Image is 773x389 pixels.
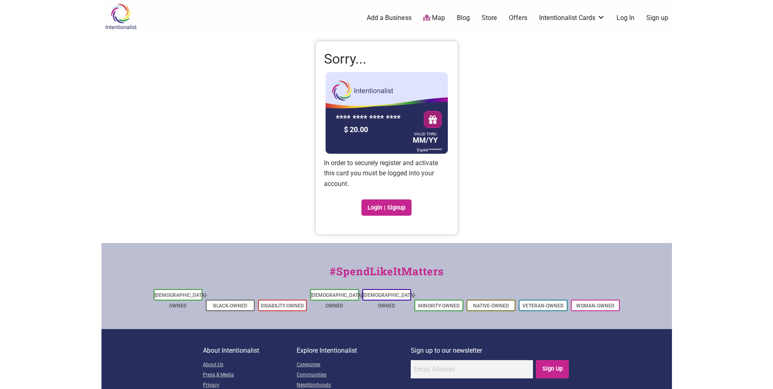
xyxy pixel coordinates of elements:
[646,13,668,22] a: Sign up
[203,370,297,380] a: Press & Media
[617,13,634,22] a: Log In
[418,303,460,309] a: Minority-Owned
[342,123,411,136] div: $ 20.00
[297,360,411,370] a: Categories
[411,360,533,378] input: Email Address
[539,13,605,22] a: Intentionalist Cards
[101,3,140,30] img: Intentionalist
[411,133,440,146] div: MM/YY
[324,49,449,69] h1: Sorry...
[576,303,614,309] a: Woman-Owned
[261,303,304,309] a: Disability-Owned
[203,345,297,356] p: About Intentionalist
[473,303,509,309] a: Native-Owned
[297,370,411,380] a: Communities
[324,158,449,189] p: In order to securely register and activate this card you must be logged into your account.
[413,133,438,135] div: VALID THRU
[482,13,497,22] a: Store
[203,360,297,370] a: About Us
[522,303,564,309] a: Veteran-Owned
[101,263,672,287] div: #SpendLikeItMatters
[213,303,247,309] a: Black-Owned
[423,13,445,23] a: Map
[297,345,411,356] p: Explore Intentionalist
[154,292,207,309] a: [DEMOGRAPHIC_DATA]-Owned
[536,360,569,378] input: Sign Up
[457,13,470,22] a: Blog
[361,199,412,216] a: Login | Signup
[311,292,364,309] a: [DEMOGRAPHIC_DATA]-Owned
[411,345,570,356] p: Sign up to our newsletter
[509,13,527,22] a: Offers
[367,13,412,22] a: Add a Business
[363,292,416,309] a: [DEMOGRAPHIC_DATA]-Owned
